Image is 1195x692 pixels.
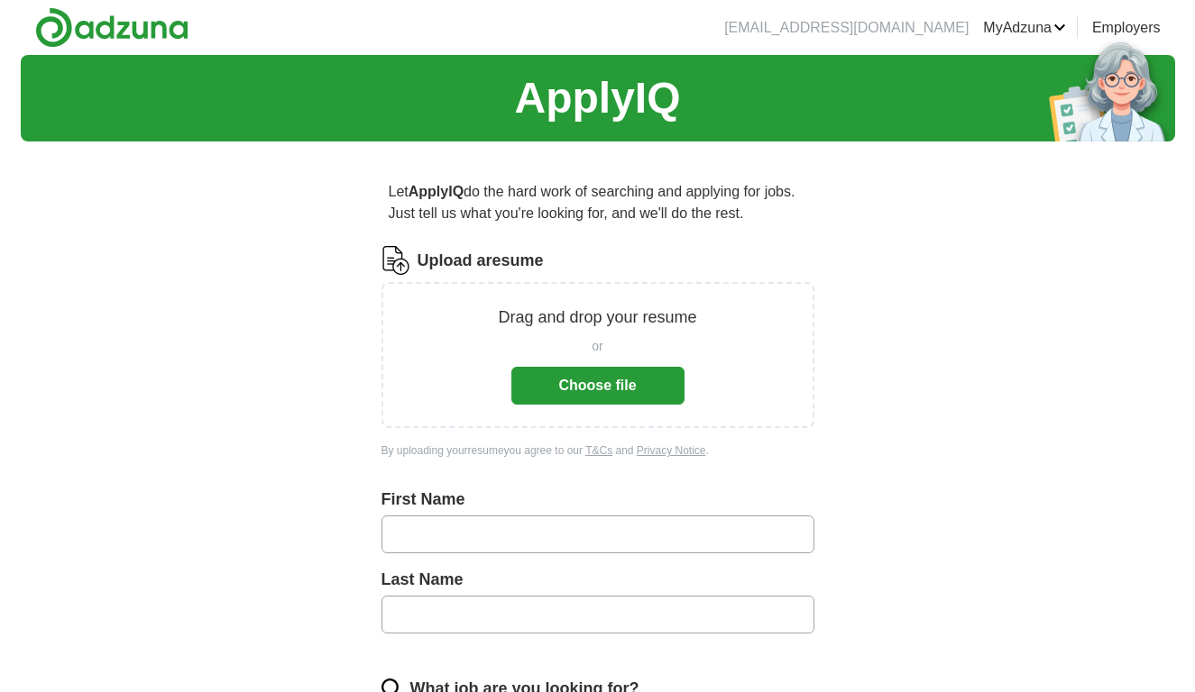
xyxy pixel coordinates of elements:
h1: ApplyIQ [514,66,680,131]
label: Upload a resume [418,249,544,273]
a: Employers [1092,17,1161,39]
li: [EMAIL_ADDRESS][DOMAIN_NAME] [724,17,969,39]
img: Adzuna logo [35,7,188,48]
p: Let do the hard work of searching and applying for jobs. Just tell us what you're looking for, an... [381,174,814,232]
strong: ApplyIQ [409,184,464,199]
button: Choose file [511,367,685,405]
a: T&Cs [585,444,612,457]
span: or [592,337,602,356]
img: CV Icon [381,246,410,275]
label: Last Name [381,568,814,592]
p: Drag and drop your resume [498,305,696,330]
a: MyAdzuna [983,17,1066,39]
label: First Name [381,487,814,512]
a: Privacy Notice [637,444,706,457]
div: By uploading your resume you agree to our and . [381,442,814,459]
